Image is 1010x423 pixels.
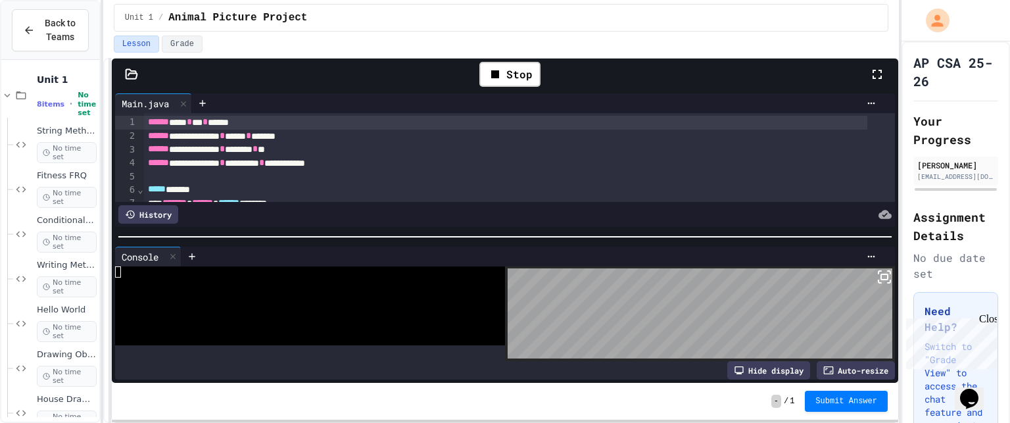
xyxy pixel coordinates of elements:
div: 2 [115,130,137,143]
span: Hello World [37,305,97,316]
div: Auto-resize [817,361,895,380]
span: No time set [37,276,97,297]
div: Console [115,247,181,266]
button: Submit Answer [805,391,888,412]
span: Fold line [137,184,143,195]
span: 1 [790,396,794,407]
span: No time set [37,366,97,387]
span: Back to Teams [43,16,78,44]
span: No time set [37,321,97,342]
span: Unit 1 [37,74,97,86]
h1: AP CSA 25-26 [913,53,998,90]
div: 1 [115,116,137,130]
div: 4 [115,157,137,170]
div: Hide display [727,361,810,380]
div: Stop [479,62,541,87]
span: No time set [37,142,97,163]
div: Main.java [115,93,192,113]
span: No time set [37,232,97,253]
div: Console [115,250,165,264]
span: Unit 1 [125,12,153,23]
span: Fitness FRQ [37,170,97,182]
iframe: chat widget [955,370,997,410]
span: • [70,99,72,109]
span: Submit Answer [815,396,877,407]
span: 8 items [37,100,64,109]
div: [PERSON_NAME] [917,159,994,171]
div: 5 [115,170,137,184]
span: Animal Picture Project [168,10,307,26]
span: House Drawing Classwork [37,394,97,405]
h2: Assignment Details [913,208,998,245]
span: No time set [37,187,97,208]
span: Conditionals Classwork [37,215,97,226]
div: 3 [115,143,137,157]
h3: Need Help? [925,303,987,335]
span: - [771,395,781,408]
span: / [158,12,163,23]
iframe: chat widget [901,313,997,369]
button: Grade [162,36,203,53]
div: My Account [912,5,953,36]
button: Back to Teams [12,9,89,51]
div: 7 [115,197,137,211]
div: Chat with us now!Close [5,5,91,84]
button: Lesson [114,36,159,53]
h2: Your Progress [913,112,998,149]
span: String Methods Examples [37,126,97,137]
div: [EMAIL_ADDRESS][DOMAIN_NAME] [917,172,994,182]
span: / [784,396,788,407]
div: No due date set [913,250,998,282]
span: No time set [78,91,97,117]
div: 6 [115,184,137,197]
span: Writing Methods [37,260,97,271]
span: Drawing Objects in Java - HW Playposit Code [37,349,97,361]
div: Main.java [115,97,176,111]
div: History [118,205,178,224]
